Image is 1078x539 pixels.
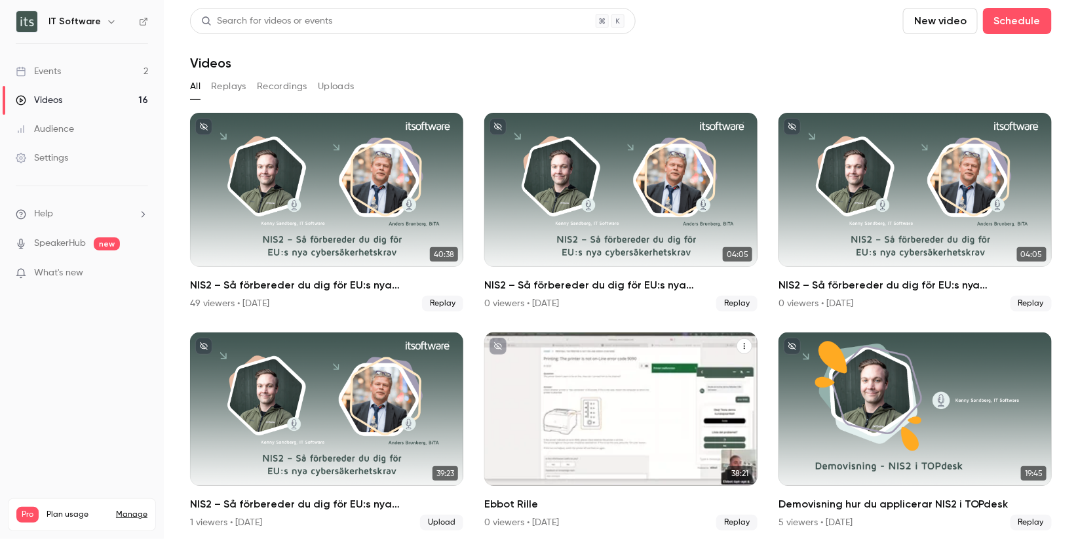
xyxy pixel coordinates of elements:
div: Audience [16,123,74,136]
a: 19:45Demovisning hur du applicerar NIS2 i TOPdesk5 viewers • [DATE]Replay [779,332,1052,531]
a: 39:23NIS2 – Så förbereder du dig för EU:s nya cybersäkerhetskrav1 viewers • [DATE]Upload [190,332,463,531]
span: 04:05 [1017,247,1047,262]
span: What's new [34,266,83,280]
li: NIS2 – Så förbereder du dig för EU:s nya cybersäkerhetskrav [779,113,1052,311]
h6: IT Software [48,15,101,28]
span: 38:21 [727,466,752,481]
section: Videos [190,8,1052,531]
li: NIS2 – Så förbereder du dig för EU:s nya cybersäkerhetskrav [190,113,463,311]
div: 49 viewers • [DATE] [190,297,269,310]
span: 40:38 [430,247,458,262]
div: 0 viewers • [DATE] [484,297,559,310]
li: NIS2 – Så förbereder du dig för EU:s nya cybersäkerhetskrav (teaser) [484,113,758,311]
button: New video [903,8,978,34]
a: 04:05NIS2 – Så förbereder du dig för EU:s nya cybersäkerhetskrav0 viewers • [DATE]Replay [779,113,1052,311]
button: unpublished [490,118,507,135]
button: unpublished [490,338,507,355]
h2: NIS2 – Så förbereder du dig för EU:s nya cybersäkerhetskrav [190,496,463,512]
div: Events [16,65,61,78]
span: Plan usage [47,509,108,520]
a: 04:05NIS2 – Så förbereder du dig för EU:s nya cybersäkerhetskrav (teaser)0 viewers • [DATE]Replay [484,113,758,311]
span: 19:45 [1021,466,1047,481]
a: SpeakerHub [34,237,86,250]
div: 1 viewers • [DATE] [190,516,262,529]
span: Replay [716,296,758,311]
h2: Demovisning hur du applicerar NIS2 i TOPdesk [779,496,1052,512]
div: Settings [16,151,68,165]
button: Replays [211,76,246,97]
li: help-dropdown-opener [16,207,148,221]
a: Manage [116,509,147,520]
span: new [94,237,120,250]
button: Schedule [983,8,1052,34]
iframe: Noticeable Trigger [132,268,148,279]
h2: NIS2 – Så förbereder du dig för EU:s nya cybersäkerhetskrav [779,277,1052,293]
div: 0 viewers • [DATE] [779,297,853,310]
button: unpublished [195,118,212,135]
button: Uploads [318,76,355,97]
button: unpublished [195,338,212,355]
a: 38:21Ebbot Rille0 viewers • [DATE]Replay [484,332,758,531]
div: 0 viewers • [DATE] [484,516,559,529]
h2: NIS2 – Så förbereder du dig för EU:s nya cybersäkerhetskrav (teaser) [484,277,758,293]
li: NIS2 – Så förbereder du dig för EU:s nya cybersäkerhetskrav [190,332,463,531]
li: Ebbot Rille [484,332,758,531]
span: Replay [422,296,463,311]
button: Recordings [257,76,307,97]
span: Replay [1011,296,1052,311]
button: unpublished [784,338,801,355]
li: Demovisning hur du applicerar NIS2 i TOPdesk [779,332,1052,531]
h1: Videos [190,55,231,71]
span: 04:05 [723,247,752,262]
div: Videos [16,94,62,107]
span: 39:23 [433,466,458,481]
h2: Ebbot Rille [484,496,758,512]
button: All [190,76,201,97]
span: Replay [716,515,758,530]
div: 5 viewers • [DATE] [779,516,853,529]
div: Search for videos or events [201,14,332,28]
button: unpublished [784,118,801,135]
span: Replay [1011,515,1052,530]
span: Help [34,207,53,221]
span: Upload [420,515,463,530]
a: 40:38NIS2 – Så förbereder du dig för EU:s nya cybersäkerhetskrav49 viewers • [DATE]Replay [190,113,463,311]
span: Pro [16,507,39,523]
img: IT Software [16,11,37,32]
h2: NIS2 – Så förbereder du dig för EU:s nya cybersäkerhetskrav [190,277,463,293]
